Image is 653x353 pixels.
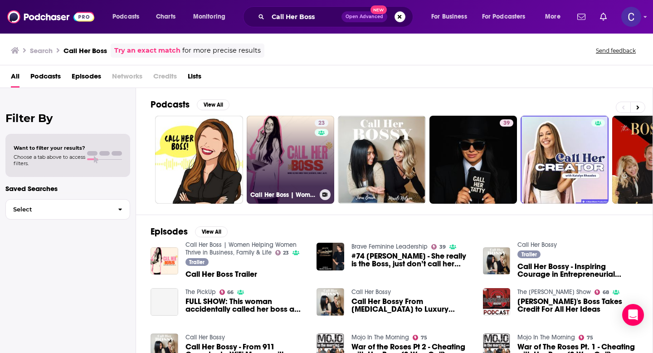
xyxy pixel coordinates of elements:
button: open menu [476,10,539,24]
a: FULL SHOW: This woman accidentally called her boss a **** [151,288,178,316]
a: Charts [150,10,181,24]
span: For Business [431,10,467,23]
a: 75 [579,335,593,340]
button: open menu [187,10,237,24]
a: Show notifications dropdown [574,9,589,25]
a: The Dave Ryan Show [517,288,591,296]
span: 75 [421,336,427,340]
span: Charts [156,10,175,23]
a: All [11,69,19,88]
span: New [370,5,387,14]
a: Show notifications dropdown [596,9,610,25]
span: Logged in as publicityxxtina [621,7,641,27]
a: 23Call Her Boss | Women Helping Women Thrive in Business, Family & Life [247,116,335,204]
a: 39 [431,244,446,250]
a: EpisodesView All [151,226,228,237]
button: open menu [425,10,478,24]
a: Mojo In The Morning [517,333,575,341]
button: open menu [539,10,572,24]
h2: Podcasts [151,99,190,110]
a: 39 [429,116,517,204]
span: Choose a tab above to access filters. [14,154,85,167]
img: #74 Jules Brooke - She really is the Boss, just don’t call her bossy! [317,243,344,270]
a: Call Her Bossy - Inspiring Courage in Entrepreneurial Women [517,263,638,278]
a: FULL SHOW: This woman accidentally called her boss a **** [185,298,306,313]
button: Open AdvancedNew [341,11,387,22]
div: Search podcasts, credits, & more... [252,6,422,27]
span: Select [6,206,111,212]
span: Podcasts [112,10,139,23]
a: Mojo In The Morning [351,333,409,341]
a: Brave Feminine Leadership [351,243,428,250]
a: Podcasts [30,69,61,88]
button: Show profile menu [621,7,641,27]
span: For Podcasters [482,10,526,23]
span: Monitoring [193,10,225,23]
span: 23 [283,251,289,255]
a: Call Her Boss | Women Helping Women Thrive in Business, Family & Life [185,241,297,256]
span: [PERSON_NAME]'s Boss Takes Credit For All Her Ideas [517,298,638,313]
span: Open Advanced [346,15,383,19]
a: 23 [315,119,328,127]
span: Credits [153,69,177,88]
span: Trailer [521,252,537,257]
span: for more precise results [182,45,261,56]
span: 39 [439,245,446,249]
span: #74 [PERSON_NAME] - She really is the Boss, just don’t call her bossy! [351,252,472,268]
span: Trailer [189,260,205,265]
button: Select [5,199,130,220]
div: Open Intercom Messenger [622,304,644,326]
p: Saved Searches [5,184,130,193]
a: Lists [188,69,201,88]
img: Caller's Boss Takes Credit For All Her Ideas [483,288,511,316]
a: Call Her Bossy [185,333,225,341]
a: Call Her Boss Trailer [151,247,178,275]
button: Send feedback [593,47,638,54]
h3: Search [30,46,53,55]
h2: Episodes [151,226,188,237]
a: Call Her Bossy [351,288,391,296]
a: 39 [500,119,513,127]
a: Call Her Bossy [517,241,557,249]
span: Networks [112,69,142,88]
span: 39 [503,119,510,128]
h3: Call Her Boss | Women Helping Women Thrive in Business, Family & Life [250,191,316,199]
img: User Profile [621,7,641,27]
span: 66 [227,290,234,294]
img: Podchaser - Follow, Share and Rate Podcasts [7,8,94,25]
span: 75 [587,336,593,340]
span: More [545,10,560,23]
a: 75 [413,335,427,340]
img: Call Her Bossy - Inspiring Courage in Entrepreneurial Women [483,247,511,275]
a: The PickUp [185,288,216,296]
a: 68 [595,289,609,295]
input: Search podcasts, credits, & more... [268,10,341,24]
a: 66 [219,289,234,295]
a: Call Her Bossy From Depression to Luxury Athletic Line [351,298,472,313]
button: open menu [106,10,151,24]
a: 23 [275,250,289,255]
span: Want to filter your results? [14,145,85,151]
a: Call Her Boss Trailer [185,270,257,278]
img: Call Her Bossy From Depression to Luxury Athletic Line [317,288,344,316]
a: Episodes [72,69,101,88]
a: PodcastsView All [151,99,229,110]
h2: Filter By [5,112,130,125]
span: 23 [318,119,325,128]
span: 68 [603,290,609,294]
button: View All [197,99,229,110]
a: Try an exact match [114,45,180,56]
h3: Call Her Boss [63,46,107,55]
